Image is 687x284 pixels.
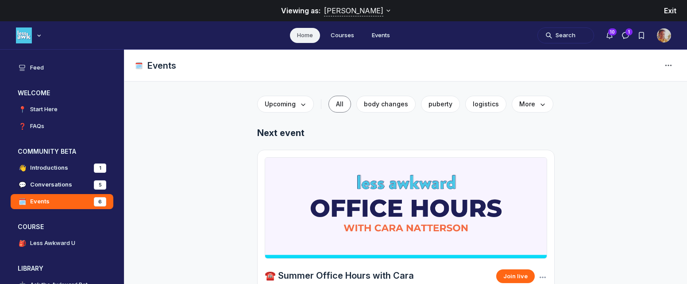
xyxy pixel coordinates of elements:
a: ☎️ Summer Office Hours with Cara [265,269,414,282]
a: 💬Conversations5 [11,177,113,192]
span: Exit [664,6,676,15]
h4: Events [30,197,50,206]
a: Courses [324,28,361,43]
button: logistics [465,96,506,113]
button: LIBRARYCollapse space [11,261,113,276]
button: More [512,96,553,113]
span: 🎒 [18,239,27,248]
header: Page Header [124,50,687,82]
button: Join live [496,269,535,283]
h3: COURSE [18,222,44,231]
div: 5 [94,180,106,190]
a: 📍Start Here [11,102,113,117]
a: 🗓️Events6 [11,194,113,209]
h4: Less Awkward U [30,239,75,248]
button: puberty [421,96,460,113]
span: Viewing as: [281,6,320,15]
span: 💬 [18,180,27,189]
a: Events [365,28,397,43]
span: ❓ [18,122,27,131]
a: Home [290,28,320,43]
a: ❓FAQs [11,119,113,134]
span: 👋 [18,163,27,172]
h3: COMMUNITY BETA [18,147,76,156]
span: 🗓️ [18,197,27,206]
a: 🎒Less Awkward U [11,236,113,251]
button: COMMUNITY BETACollapse space [11,144,113,159]
span: body changes [364,100,408,108]
span: 📍 [18,105,27,114]
div: 1 [94,163,106,173]
span: All [336,100,343,108]
button: WELCOMECollapse space [11,86,113,100]
h4: Conversations [30,180,72,189]
span: [PERSON_NAME] [324,6,383,15]
h4: Introductions [30,163,68,172]
h4: Feed [30,63,44,72]
a: 👋Introductions1 [11,160,113,175]
div: 6 [94,197,106,206]
button: Viewing as: [324,5,394,16]
button: All [328,96,351,113]
button: COURSECollapse space [11,220,113,234]
h4: Start Here [30,105,58,114]
span: logistics [473,100,499,108]
button: Exit [664,5,676,16]
button: body changes [356,96,416,113]
a: Feed [11,60,113,75]
button: Upcoming [257,96,314,113]
span: puberty [428,100,452,108]
span: Upcoming [265,100,306,109]
h4: FAQs [30,122,44,131]
span: More [519,100,546,109]
h5: Next event [257,127,555,139]
button: Search [537,27,594,43]
h3: LIBRARY [18,264,43,273]
h3: WELCOME [18,89,50,97]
